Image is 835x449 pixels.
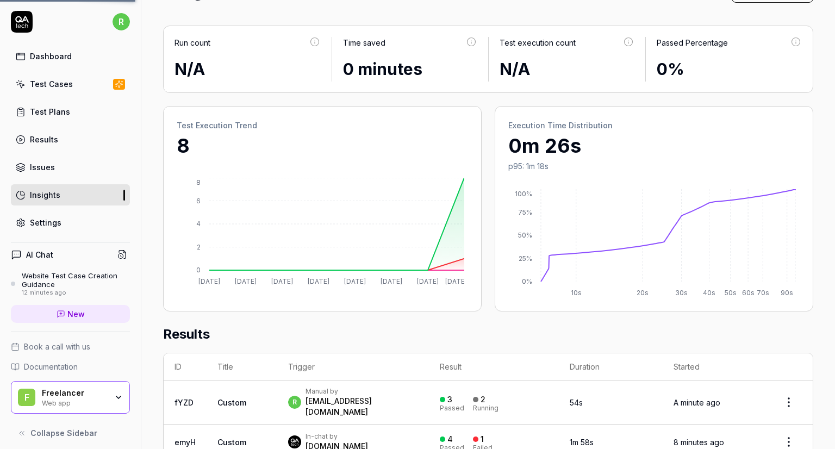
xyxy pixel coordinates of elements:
[508,160,800,172] p: p95: 1m 18s
[447,434,453,444] div: 4
[11,157,130,178] a: Issues
[11,361,130,372] a: Documentation
[306,396,418,417] div: [EMAIL_ADDRESS][DOMAIN_NAME]
[481,434,484,444] div: 1
[30,189,60,201] div: Insights
[447,395,452,404] div: 3
[473,405,498,411] div: Running
[177,131,468,160] p: 8
[271,277,293,285] tspan: [DATE]
[11,184,130,205] a: Insights
[163,325,813,353] h2: Results
[177,120,468,131] h2: Test Execution Trend
[11,129,130,150] a: Results
[515,190,532,198] tspan: 100%
[196,197,201,205] tspan: 6
[417,277,439,285] tspan: [DATE]
[30,78,73,90] div: Test Cases
[11,46,130,67] a: Dashboard
[175,57,321,82] div: N/A
[11,381,130,414] button: FFreelancerWeb app
[197,243,201,251] tspan: 2
[429,353,559,381] th: Result
[18,389,35,406] span: F
[217,398,246,407] span: Custom
[11,422,130,444] button: Collapse Sidebar
[674,398,720,407] time: A minute ago
[674,438,724,447] time: 8 minutes ago
[570,438,594,447] time: 1m 58s
[30,106,70,117] div: Test Plans
[164,353,207,381] th: ID
[30,427,97,439] span: Collapse Sidebar
[175,438,196,447] a: emyH
[518,231,532,239] tspan: 50%
[277,353,429,381] th: Trigger
[24,341,90,352] span: Book a call with us
[570,398,583,407] time: 54s
[508,120,800,131] h2: Execution Time Distribution
[657,37,728,48] div: Passed Percentage
[22,271,130,289] div: Website Test Case Creation Guidance
[781,289,793,297] tspan: 90s
[11,73,130,95] a: Test Cases
[196,220,201,228] tspan: 4
[500,57,634,82] div: N/A
[11,341,130,352] a: Book a call with us
[344,277,366,285] tspan: [DATE]
[481,395,485,404] div: 2
[217,438,246,447] span: Custom
[522,277,532,285] tspan: 0%
[113,13,130,30] span: r
[725,289,737,297] tspan: 50s
[30,161,55,173] div: Issues
[343,57,478,82] div: 0 minutes
[30,217,61,228] div: Settings
[508,131,800,160] p: 0m 26s
[571,289,582,297] tspan: 10s
[663,353,765,381] th: Started
[235,277,257,285] tspan: [DATE]
[440,405,464,411] div: Passed
[675,289,688,297] tspan: 30s
[11,271,130,296] a: Website Test Case Creation Guidance12 minutes ago
[22,289,130,297] div: 12 minutes ago
[703,289,715,297] tspan: 40s
[30,134,58,145] div: Results
[288,435,301,448] img: 7ccf6c19-61ad-4a6c-8811-018b02a1b829.jpg
[306,387,418,396] div: Manual by
[207,353,277,381] th: Title
[24,361,78,372] span: Documentation
[175,398,194,407] a: fYZD
[11,305,130,323] a: New
[742,289,755,297] tspan: 60s
[30,51,72,62] div: Dashboard
[42,388,107,398] div: Freelancer
[445,277,467,285] tspan: [DATE]
[500,37,576,48] div: Test execution count
[196,266,201,274] tspan: 0
[519,254,532,263] tspan: 25%
[11,212,130,233] a: Settings
[175,37,210,48] div: Run count
[196,178,201,186] tspan: 8
[657,57,802,82] div: 0%
[381,277,402,285] tspan: [DATE]
[26,249,53,260] h4: AI Chat
[288,396,301,409] span: r
[308,277,329,285] tspan: [DATE]
[113,11,130,33] button: r
[637,289,649,297] tspan: 20s
[67,308,85,320] span: New
[306,432,368,441] div: In-chat by
[518,208,532,216] tspan: 75%
[559,353,663,381] th: Duration
[42,398,107,407] div: Web app
[198,277,220,285] tspan: [DATE]
[343,37,385,48] div: Time saved
[11,101,130,122] a: Test Plans
[757,289,769,297] tspan: 70s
